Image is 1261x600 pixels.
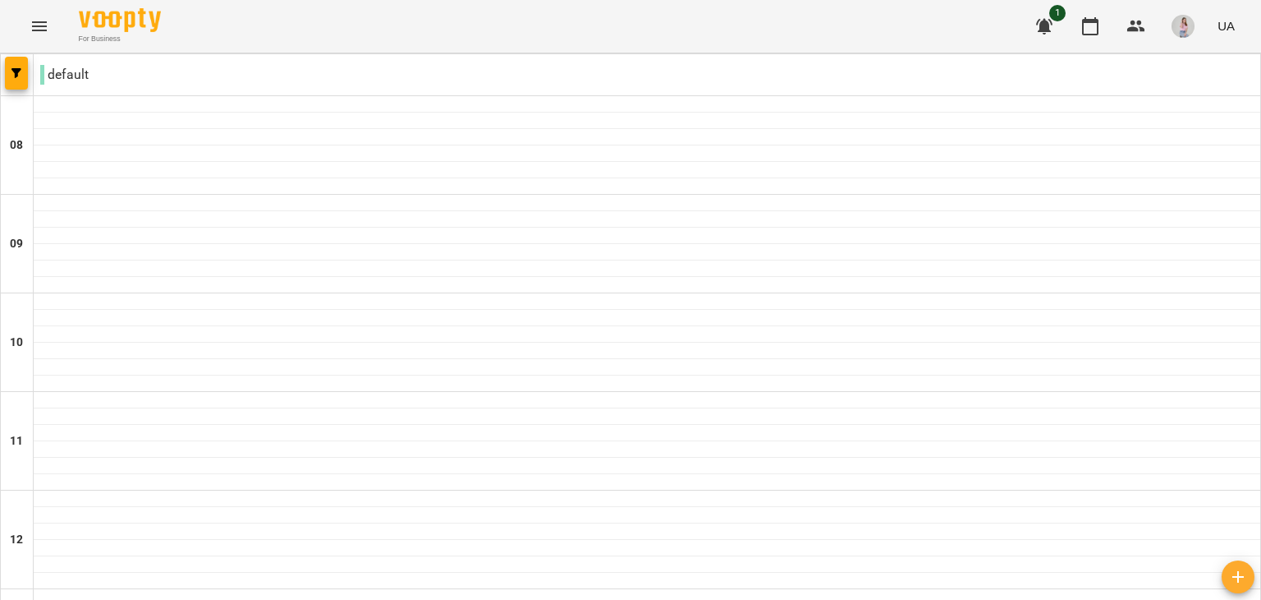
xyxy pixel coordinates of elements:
h6: 10 [10,334,23,352]
img: 5a3acf09a0f7ca778c7c1822df7761ae.png [1172,15,1195,38]
img: Voopty Logo [79,8,161,32]
span: 1 [1049,5,1066,21]
h6: 12 [10,531,23,549]
button: UA [1211,11,1241,41]
p: default [40,65,89,85]
h6: 09 [10,235,23,253]
button: Menu [20,7,59,46]
h6: 08 [10,136,23,155]
h6: 11 [10,432,23,450]
button: Створити урок [1222,561,1254,593]
span: UA [1217,17,1235,35]
span: For Business [79,34,161,44]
